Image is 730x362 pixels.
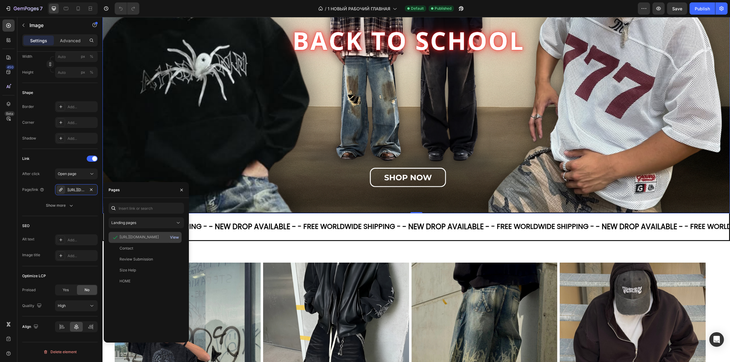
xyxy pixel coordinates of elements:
button: Show more [22,200,98,211]
div: Align [22,323,40,331]
div: SEO [22,223,30,229]
span: Published [435,6,451,11]
label: Width [22,54,32,59]
p: 7 [40,5,43,12]
p: Image [30,22,81,29]
h2: WHAT'S NEW [12,229,615,241]
div: After click [22,171,40,177]
div: Add... [68,237,96,243]
div: [URL][DOMAIN_NAME] [120,234,159,240]
div: Review Submission [120,257,153,262]
div: 450 [6,65,15,70]
input: Insert link or search [109,203,184,214]
span: Yes [63,287,69,293]
div: Undo/Redo [115,2,139,15]
p: Settings [30,37,47,44]
div: Shadow [22,136,36,141]
div: Link [22,156,30,161]
div: Show more [46,202,74,209]
button: % [79,53,87,60]
div: % [90,54,93,59]
div: Shape [22,90,33,95]
div: View [170,235,179,240]
p: - NEW DROP AVAILABLE - [300,203,387,216]
div: Add... [68,104,96,110]
div: Pages [109,187,120,193]
div: [URL][DOMAIN_NAME] [68,187,85,193]
p: - FREE WORLDWIDE SHIPPING - [582,203,685,216]
div: Size Help [120,267,136,273]
iframe: Design area [103,17,730,362]
button: % [79,69,87,76]
div: Alt text [22,236,34,242]
button: High [55,300,98,311]
div: Quality [22,302,43,310]
label: Height [22,70,33,75]
span: Open page [58,171,76,176]
span: / [325,5,326,12]
div: px [81,70,85,75]
button: 7 [2,2,45,15]
div: Add... [68,136,96,141]
button: Save [667,2,687,15]
span: Default [411,6,424,11]
div: Page/link [22,187,44,192]
div: % [90,70,93,75]
button: View [170,233,179,242]
p: - FREE WORLDWIDE SHIPPING - [389,203,492,216]
button: Delete element [22,347,98,357]
div: Preload [22,287,36,293]
p: - FREE WORLDWIDE SHIPPING - [195,203,298,216]
button: Publish [690,2,715,15]
span: Landing pages [111,220,136,225]
div: Open Intercom Messenger [709,332,724,347]
div: Border [22,104,34,109]
button: px [88,69,95,76]
p: - NEW DROP AVAILABLE - [493,203,580,216]
button: Landing pages [109,217,184,228]
div: Beta [5,111,15,116]
input: px% [55,51,98,62]
div: Add... [68,253,96,259]
button: px [88,53,95,60]
div: Image title [22,252,40,258]
span: 1 НОВЫЙ РАБОЧИЙ ГЛАВНАЯ [328,5,390,12]
span: High [58,303,66,308]
p: - NEW DROP AVAILABLE - [106,203,193,216]
span: No [85,287,89,293]
input: px% [55,67,98,78]
div: Corner [22,120,34,125]
div: Add... [68,120,96,126]
p: Advanced [60,37,81,44]
div: px [81,54,85,59]
button: Open page [55,168,98,179]
div: HOME [120,278,130,284]
div: Contact [120,246,133,251]
div: Optimize LCP [22,273,46,279]
span: Save [672,6,682,11]
div: Publish [695,5,710,12]
div: Delete element [43,348,77,356]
